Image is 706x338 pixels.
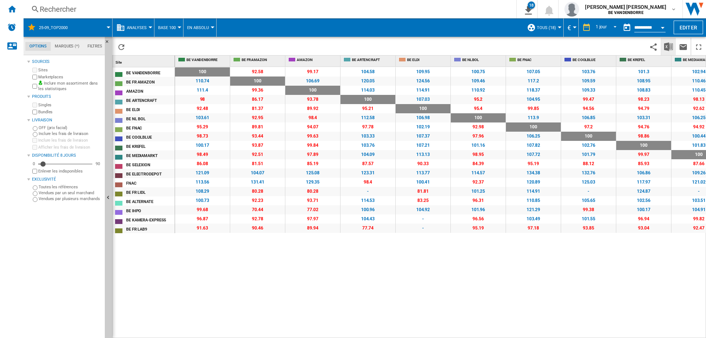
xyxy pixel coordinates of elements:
[230,95,285,104] span: 86.17
[230,150,285,159] span: 92.51
[451,77,506,86] span: 109.46
[285,77,340,86] span: 106.69
[595,22,620,34] md-select: REPORTS.WIZARD.STEPS.REPORT.STEPS.REPORT_OPTIONS.PERIOD: 1 jour
[340,141,395,150] span: 103.76
[33,191,38,196] input: Vendues par un seul marchand
[561,122,616,132] span: 97.2
[616,196,671,205] span: 102.56
[506,168,561,178] span: 134.38
[397,56,450,65] div: BE ELDI
[230,141,285,150] span: 93.87
[506,77,561,86] span: 117.2
[506,159,561,168] span: 95.19
[38,138,102,143] label: Inclure les frais de livraison
[561,205,616,214] span: 99.38
[616,67,671,77] span: 101.3
[285,205,340,214] span: 77.02
[396,132,450,141] span: 107.37
[230,168,285,178] span: 104.07
[232,56,285,65] div: BE FR AMAZON
[297,57,339,60] span: AMAZON
[616,168,671,178] span: 106.86
[127,25,147,30] span: Analyses
[38,81,102,92] label: Inclure mon assortiment dans les statistiques
[340,196,395,205] span: 114.53
[39,196,102,202] label: Vendues par plusieurs marchands
[126,124,174,131] div: BE FNAC
[27,18,108,37] div: 25-09_TOP2000
[287,56,340,65] div: AMAZON
[83,42,106,51] md-tab-item: Filtres
[175,150,230,159] span: 98.49
[230,86,285,95] span: 99.36
[38,160,92,168] md-slider: Disponibilité
[242,57,284,60] span: BE FR AMAZON
[33,185,38,190] input: Toutes les références
[38,109,102,115] label: Bundles
[158,18,179,37] button: Base 100
[506,122,561,132] span: 100
[285,187,340,196] span: 80.28
[561,214,616,224] span: 101.55
[230,196,285,205] span: 92.23
[396,150,450,159] span: 113.13
[38,145,102,150] label: Afficher les frais de livraison
[175,77,230,86] span: 110.74
[340,77,395,86] span: 120.05
[285,150,340,159] span: 97.89
[661,38,676,55] button: Télécharger au format Excel
[32,177,102,182] div: Exclusivité
[396,141,450,150] span: 107.21
[561,113,616,122] span: 106.85
[175,196,230,205] span: 100.73
[396,95,450,104] span: 107.03
[506,196,561,205] span: 110.85
[616,77,671,86] span: 108.95
[616,150,671,159] span: 99.97
[340,187,395,196] span: -
[517,57,559,60] span: BE FNAC
[596,24,607,29] div: 1 jour
[32,103,37,107] input: Singles
[38,67,102,73] label: Sites
[116,18,150,37] div: Analyses
[285,168,340,178] span: 125.08
[616,104,671,113] span: 94.79
[564,18,579,37] md-menu: Currency
[39,184,102,190] label: Toutes les références
[616,122,671,132] span: 94.76
[340,159,395,168] span: 87.57
[506,214,561,224] span: 103.49
[407,57,449,60] span: BE ELDI
[620,20,634,35] button: md-calendar
[32,169,37,174] input: Afficher les frais de livraison
[285,67,340,77] span: 99.17
[175,104,230,113] span: 92.48
[31,161,37,167] div: 0
[396,187,450,196] span: 81.81
[396,224,450,233] span: -
[7,23,16,32] img: alerts-logo.svg
[506,132,561,141] span: 106.25
[506,141,561,150] span: 107.82
[39,190,102,196] label: Vendues par un seul marchand
[451,67,506,77] span: 100.75
[175,86,230,95] span: 111.4
[451,141,506,150] span: 101.16
[230,159,285,168] span: 81.51
[616,224,671,233] span: 93.04
[616,214,671,224] span: 96.94
[451,205,506,214] span: 101.96
[175,113,230,122] span: 103.61
[175,159,230,168] span: 86.08
[616,205,671,214] span: 100.17
[340,132,395,141] span: 103.33
[396,122,450,132] span: 102.19
[451,150,506,159] span: 98.95
[32,75,37,79] input: Marketplaces
[285,104,340,113] span: 89.92
[561,187,616,196] span: -
[561,178,616,187] span: 125.03
[126,170,174,177] div: BE ELECTRODEPOT
[340,150,395,159] span: 104.09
